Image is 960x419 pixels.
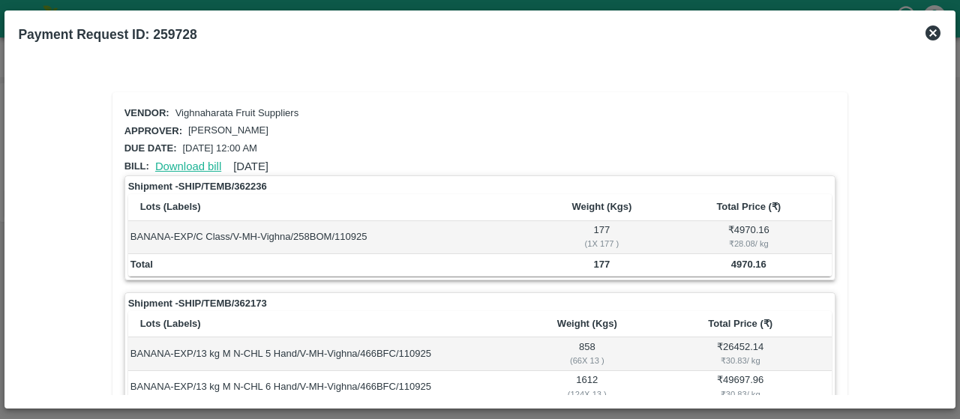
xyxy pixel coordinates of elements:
[557,318,617,329] b: Weight (Kgs)
[731,259,766,270] b: 4970.16
[124,107,169,118] span: Vendor:
[233,160,268,172] span: [DATE]
[528,388,646,401] div: ( 124 X 13 )
[155,160,221,172] a: Download bill
[651,388,829,401] div: ₹ 30.83 / kg
[130,259,153,270] b: Total
[541,237,663,250] div: ( 1 X 177 )
[124,142,177,154] span: Due date:
[140,201,201,212] b: Lots (Labels)
[128,179,267,194] strong: Shipment - SHIP/TEMB/362236
[188,124,268,138] p: [PERSON_NAME]
[708,318,772,329] b: Total Price (₹)
[175,106,299,121] p: Vighnaharata Fruit Suppliers
[528,354,646,367] div: ( 66 X 13 )
[18,27,196,42] b: Payment Request ID: 259728
[124,125,182,136] span: Approver:
[716,201,781,212] b: Total Price (₹)
[571,201,631,212] b: Weight (Kgs)
[649,371,832,404] td: ₹ 49697.96
[182,142,256,156] p: [DATE] 12:00 AM
[649,337,832,370] td: ₹ 26452.14
[124,160,149,172] span: Bill:
[128,221,538,254] td: BANANA-EXP/C Class/V-MH-Vighna/258BOM/110925
[667,237,829,250] div: ₹ 28.08 / kg
[128,296,267,311] strong: Shipment - SHIP/TEMB/362173
[128,337,526,370] td: BANANA-EXP/13 kg M N-CHL 5 Hand/V-MH-Vighna/466BFC/110925
[665,221,832,254] td: ₹ 4970.16
[651,354,829,367] div: ₹ 30.83 / kg
[594,259,610,270] b: 177
[128,371,526,404] td: BANANA-EXP/13 kg M N-CHL 6 Hand/V-MH-Vighna/466BFC/110925
[538,221,666,254] td: 177
[526,337,649,370] td: 858
[140,318,201,329] b: Lots (Labels)
[526,371,649,404] td: 1612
